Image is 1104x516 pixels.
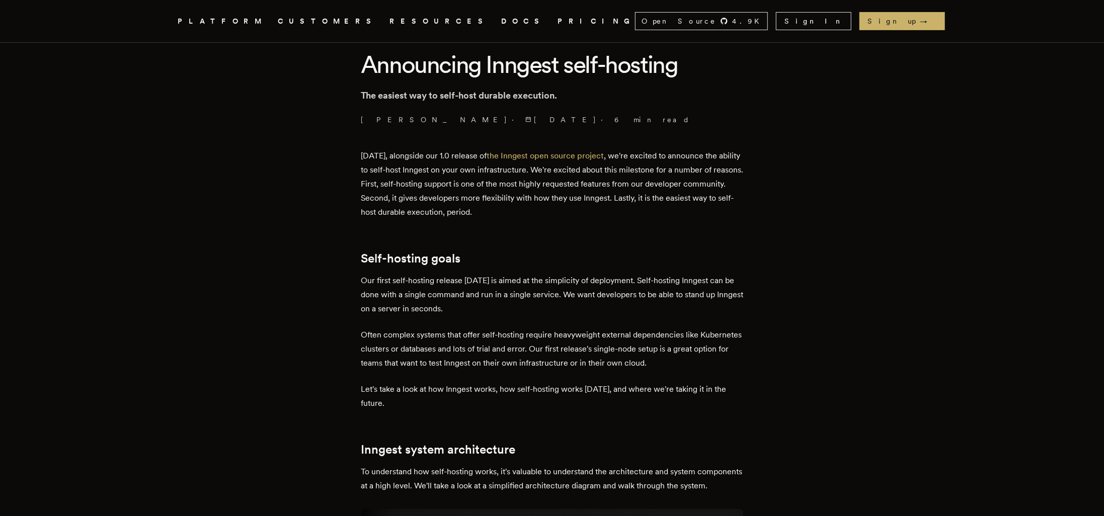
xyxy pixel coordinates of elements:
p: [DATE], alongside our 1.0 release of , we're excited to announce the ability to self-host Inngest... [361,149,743,219]
p: The easiest way to self-host durable execution. [361,89,743,103]
a: the Inngest open source project [487,151,604,160]
span: → [920,16,937,26]
a: [PERSON_NAME] [361,115,508,125]
span: 6 min read [614,115,690,125]
a: Sign up [859,12,945,30]
h2: Inngest system architecture [361,443,743,457]
p: · · [361,115,743,125]
span: Open Source [642,16,716,26]
button: PLATFORM [178,15,266,28]
a: DOCS [501,15,545,28]
h2: Self-hosting goals [361,251,743,266]
a: Sign In [776,12,851,30]
p: Let's take a look at how Inngest works, how self-hosting works [DATE], and where we're taking it ... [361,382,743,410]
p: To understand how self-hosting works, it's valuable to understand the architecture and system com... [361,465,743,493]
a: PRICING [558,15,635,28]
h1: Announcing Inngest self-hosting [361,49,743,80]
p: Our first self-hosting release [DATE] is aimed at the simplicity of deployment. Self-hosting Inng... [361,274,743,316]
a: CUSTOMERS [278,15,377,28]
p: Often complex systems that offer self-hosting require heavyweight external dependencies like Kube... [361,328,743,370]
span: [DATE] [525,115,597,125]
button: RESOURCES [389,15,489,28]
span: 4.9 K [732,16,765,26]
